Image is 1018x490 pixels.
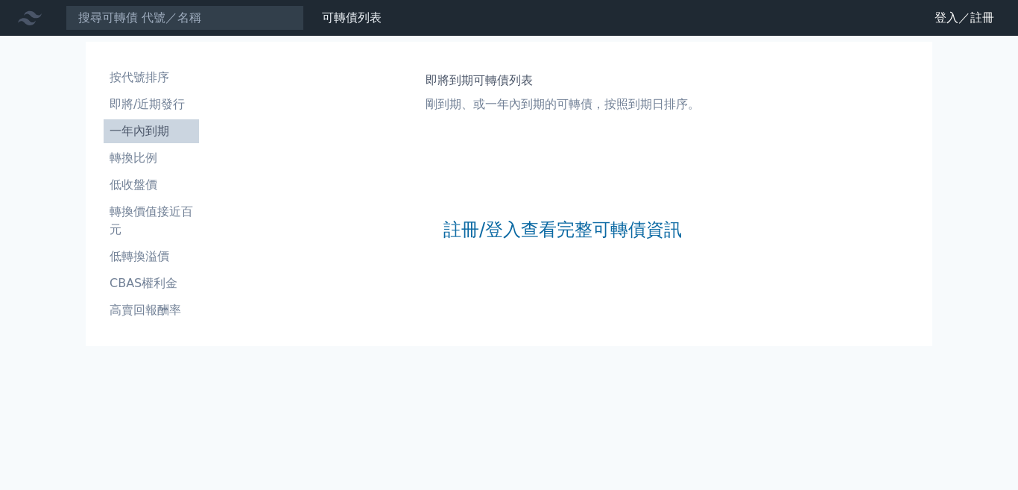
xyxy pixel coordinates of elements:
input: 搜尋可轉債 代號／名稱 [66,5,304,31]
h1: 即將到期可轉債列表 [426,72,700,89]
a: 登入／註冊 [923,6,1006,30]
li: 低轉換溢價 [104,248,199,266]
li: 按代號排序 [104,69,199,87]
li: 一年內到期 [104,122,199,140]
li: 低收盤價 [104,176,199,194]
a: 可轉債列表 [322,10,382,25]
a: CBAS權利金 [104,271,199,295]
li: 轉換價值接近百元 [104,203,199,239]
a: 註冊/登入查看完整可轉債資訊 [443,218,682,242]
li: 即將/近期發行 [104,95,199,113]
a: 低收盤價 [104,173,199,197]
a: 轉換比例 [104,146,199,170]
a: 高賣回報酬率 [104,298,199,322]
a: 一年內到期 [104,119,199,143]
li: CBAS權利金 [104,274,199,292]
a: 轉換價值接近百元 [104,200,199,242]
a: 按代號排序 [104,66,199,89]
a: 即將/近期發行 [104,92,199,116]
a: 低轉換溢價 [104,245,199,268]
li: 轉換比例 [104,149,199,167]
p: 剛到期、或一年內到期的可轉債，按照到期日排序。 [426,95,700,113]
li: 高賣回報酬率 [104,301,199,319]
